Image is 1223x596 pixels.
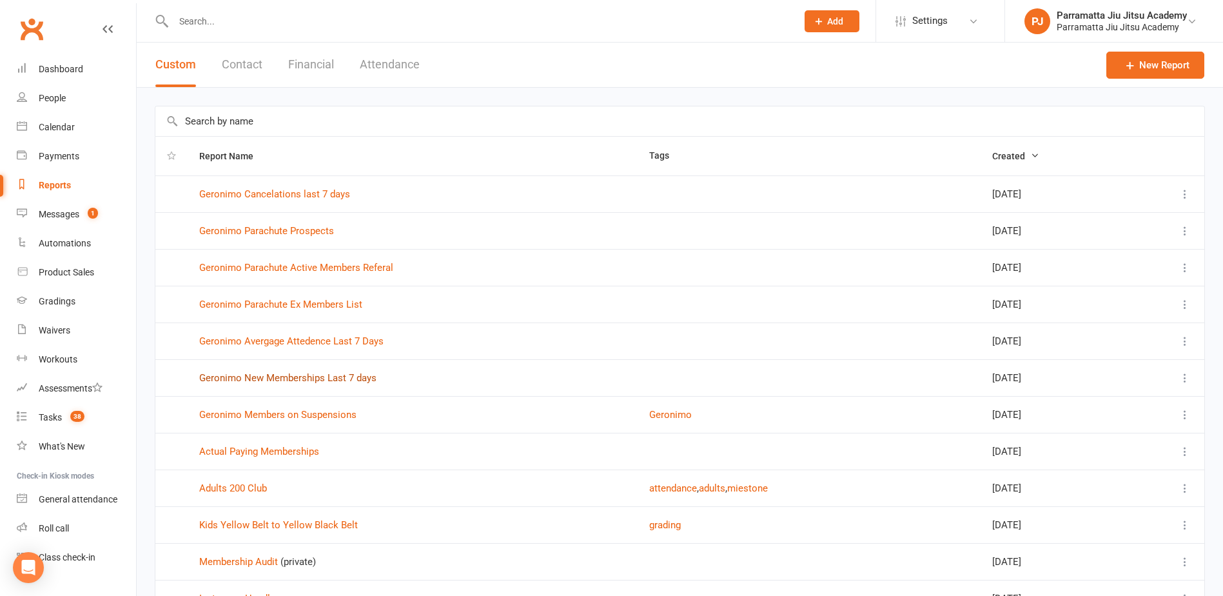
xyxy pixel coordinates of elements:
div: Tasks [39,412,62,422]
div: PJ [1024,8,1050,34]
th: Tags [638,137,981,175]
a: Payments [17,142,136,171]
a: Roll call [17,514,136,543]
a: Geronimo New Memberships Last 7 days [199,372,377,384]
a: Automations [17,229,136,258]
div: Product Sales [39,267,94,277]
td: [DATE] [981,543,1125,580]
td: [DATE] [981,212,1125,249]
td: [DATE] [981,396,1125,433]
div: Workouts [39,354,77,364]
a: What's New [17,432,136,461]
div: Waivers [39,325,70,335]
button: Geronimo [649,407,692,422]
a: Waivers [17,316,136,345]
a: Product Sales [17,258,136,287]
a: Workouts [17,345,136,374]
span: (private) [280,556,316,568]
a: Tasks 38 [17,403,136,432]
span: , [697,482,699,494]
div: Open Intercom Messenger [13,552,44,583]
button: Contact [222,43,262,87]
button: adults [699,481,725,496]
a: Adults 200 Club [199,482,267,494]
button: Report Name [199,148,268,164]
a: New Report [1106,52,1204,79]
button: attendance [649,481,697,496]
div: General attendance [39,494,117,504]
span: Settings [912,6,948,35]
div: Class check-in [39,552,95,562]
a: Messages 1 [17,200,136,229]
button: Attendance [360,43,420,87]
a: Actual Paying Memberships [199,446,319,457]
button: Custom [155,43,196,87]
a: Dashboard [17,55,136,84]
td: [DATE] [981,175,1125,212]
span: Add [827,16,843,26]
a: Kids Yellow Belt to Yellow Black Belt [199,519,358,531]
span: , [725,482,727,494]
td: [DATE] [981,506,1125,543]
div: Calendar [39,122,75,132]
input: Search by name [155,106,1204,136]
div: Reports [39,180,71,190]
div: Gradings [39,296,75,306]
a: Membership Audit [199,556,278,568]
div: Payments [39,151,79,161]
div: Automations [39,238,91,248]
button: Created [992,148,1039,164]
div: What's New [39,441,85,452]
span: Report Name [199,151,268,161]
button: Add [805,10,859,32]
span: 1 [88,208,98,219]
a: Geronimo Parachute Prospects [199,225,334,237]
td: [DATE] [981,249,1125,286]
td: [DATE] [981,286,1125,323]
div: Parramatta Jiu Jitsu Academy [1057,10,1187,21]
a: Reports [17,171,136,200]
td: [DATE] [981,323,1125,359]
a: Calendar [17,113,136,142]
button: Financial [288,43,334,87]
a: Assessments [17,374,136,403]
a: Geronimo Avergage Attedence Last 7 Days [199,335,384,347]
div: People [39,93,66,103]
a: General attendance kiosk mode [17,485,136,514]
a: People [17,84,136,113]
a: Clubworx [15,13,48,45]
div: Dashboard [39,64,83,74]
a: Geronimo Cancelations last 7 days [199,188,350,200]
a: Geronimo Parachute Active Members Referal [199,262,393,273]
a: Class kiosk mode [17,543,136,572]
div: Assessments [39,383,103,393]
a: Gradings [17,287,136,316]
span: Created [992,151,1039,161]
div: Parramatta Jiu Jitsu Academy [1057,21,1187,33]
div: Messages [39,209,79,219]
a: Geronimo Members on Suspensions [199,409,357,421]
span: 38 [70,411,84,422]
td: [DATE] [981,359,1125,396]
button: miestone [727,481,768,496]
div: Roll call [39,523,69,533]
button: grading [649,517,681,533]
td: [DATE] [981,470,1125,506]
a: Geronimo Parachute Ex Members List [199,299,362,310]
td: [DATE] [981,433,1125,470]
input: Search... [170,12,788,30]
